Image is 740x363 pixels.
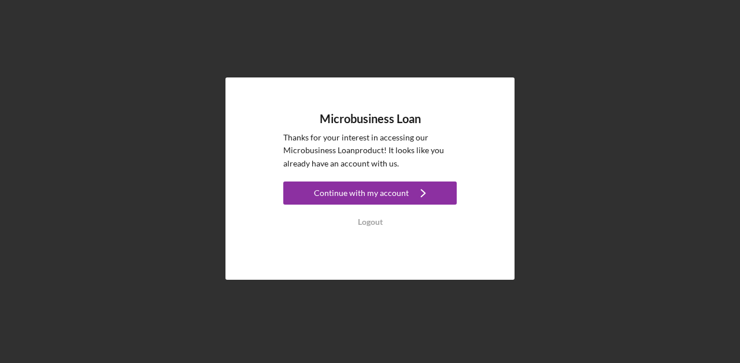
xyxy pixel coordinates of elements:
a: Continue with my account [283,181,457,208]
button: Continue with my account [283,181,457,205]
div: Logout [358,210,383,234]
p: Thanks for your interest in accessing our Microbusiness Loan product! It looks like you already h... [283,131,457,170]
h4: Microbusiness Loan [320,112,421,125]
div: Continue with my account [314,181,409,205]
button: Logout [283,210,457,234]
